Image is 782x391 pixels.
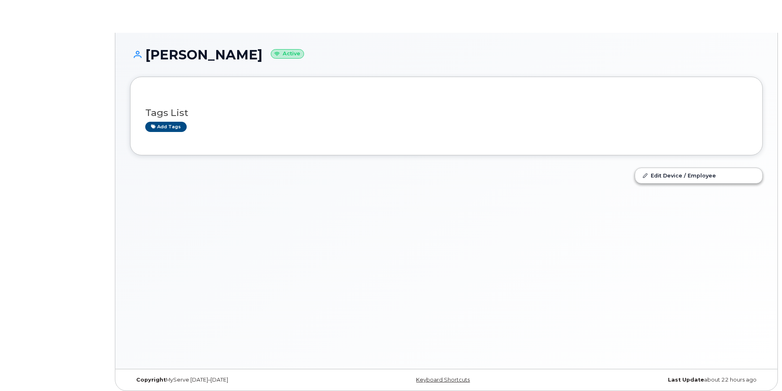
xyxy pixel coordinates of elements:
div: MyServe [DATE]–[DATE] [130,377,341,383]
small: Active [271,49,304,59]
strong: Last Update [668,377,704,383]
h3: Tags List [145,108,748,118]
div: about 22 hours ago [552,377,763,383]
h1: [PERSON_NAME] [130,48,763,62]
a: Add tags [145,122,187,132]
a: Keyboard Shortcuts [416,377,470,383]
strong: Copyright [136,377,166,383]
a: Edit Device / Employee [635,168,762,183]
